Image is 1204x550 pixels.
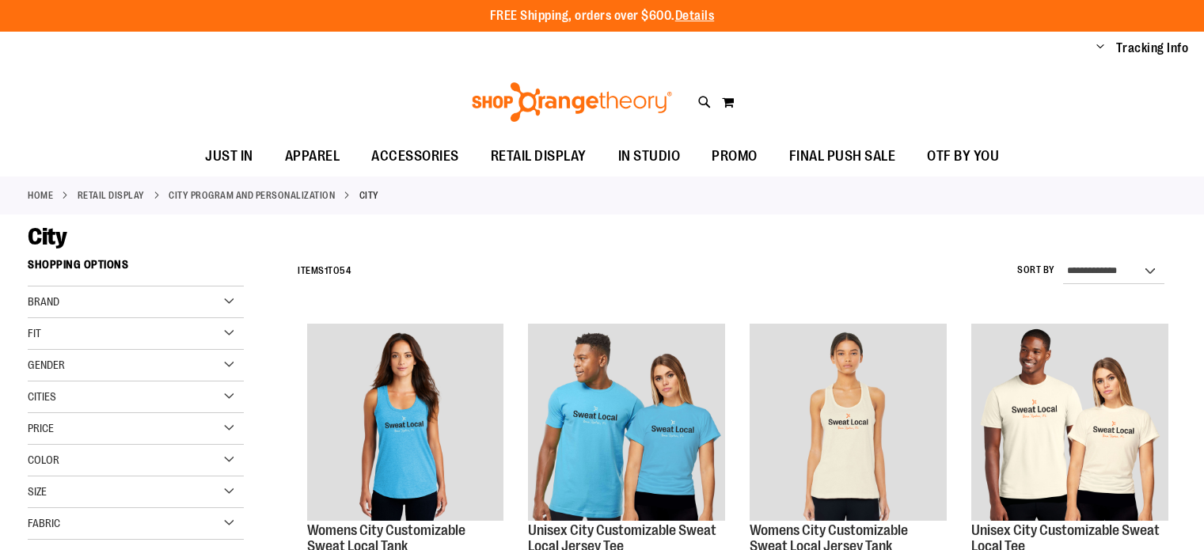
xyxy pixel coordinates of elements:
[189,138,269,175] a: JUST IN
[927,138,999,174] span: OTF BY YOU
[773,138,912,175] a: FINAL PUSH SALE
[298,259,351,283] h2: Items to
[285,138,340,174] span: APPAREL
[28,390,56,403] span: Cities
[750,324,947,523] a: City Customizable Jersey Racerback Tank
[28,188,53,203] a: Home
[28,453,59,466] span: Color
[528,324,725,523] a: Unisex City Customizable Fine Jersey Tee
[355,138,475,175] a: ACCESSORIES
[78,188,145,203] a: RETAIL DISPLAY
[490,7,715,25] p: FREE Shipping, orders over $600.
[696,138,773,175] a: PROMO
[371,138,459,174] span: ACCESSORIES
[911,138,1015,175] a: OTF BY YOU
[325,265,329,276] span: 1
[340,265,351,276] span: 54
[28,358,65,371] span: Gender
[789,138,896,174] span: FINAL PUSH SALE
[28,327,41,339] span: Fit
[491,138,587,174] span: RETAIL DISPLAY
[475,138,602,174] a: RETAIL DISPLAY
[469,82,674,122] img: Shop Orangetheory
[359,188,379,203] strong: City
[28,295,59,308] span: Brand
[28,251,244,286] strong: Shopping Options
[528,324,725,521] img: Unisex City Customizable Fine Jersey Tee
[28,422,54,434] span: Price
[28,517,60,529] span: Fabric
[28,223,66,250] span: City
[618,138,681,174] span: IN STUDIO
[971,324,1168,521] img: Image of Unisex City Customizable Very Important Tee
[169,188,335,203] a: CITY PROGRAM AND PERSONALIZATION
[750,324,947,521] img: City Customizable Jersey Racerback Tank
[1017,264,1055,277] label: Sort By
[675,9,715,23] a: Details
[1116,40,1189,57] a: Tracking Info
[269,138,356,175] a: APPAREL
[307,324,504,523] a: City Customizable Perfect Racerback Tank
[712,138,758,174] span: PROMO
[205,138,253,174] span: JUST IN
[28,485,47,498] span: Size
[307,324,504,521] img: City Customizable Perfect Racerback Tank
[1096,40,1104,56] button: Account menu
[971,324,1168,523] a: Image of Unisex City Customizable Very Important Tee
[602,138,697,175] a: IN STUDIO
